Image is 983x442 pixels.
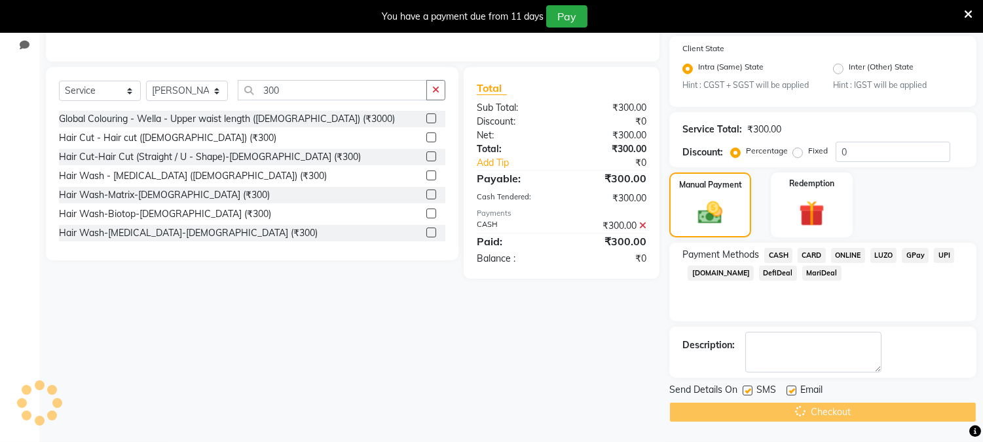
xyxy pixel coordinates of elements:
[562,115,657,129] div: ₹0
[467,101,562,115] div: Sub Total:
[59,112,395,126] div: Global Colouring - Wella - Upper waist length ([DEMOGRAPHIC_DATA]) (₹3000)
[682,123,742,136] div: Service Total:
[789,178,834,190] label: Redemption
[59,207,271,221] div: Hair Wash-Biotop-[DEMOGRAPHIC_DATA] (₹300)
[477,81,507,95] span: Total
[467,191,562,205] div: Cash Tendered:
[562,252,657,266] div: ₹0
[562,171,657,186] div: ₹300.00
[59,131,276,145] div: Hair Cut - Hair cut ([DEMOGRAPHIC_DATA]) (₹300)
[59,169,327,183] div: Hair Wash - [MEDICAL_DATA] ([DEMOGRAPHIC_DATA]) (₹300)
[546,5,587,28] button: Pay
[831,248,865,263] span: ONLINE
[870,248,897,263] span: LUZO
[467,142,562,156] div: Total:
[59,150,361,164] div: Hair Cut-Hair Cut (Straight / U - Shape)-[DEMOGRAPHIC_DATA] (₹300)
[59,226,318,240] div: Hair Wash-[MEDICAL_DATA]-[DEMOGRAPHIC_DATA] (₹300)
[682,146,723,159] div: Discount:
[467,156,578,170] a: Add Tip
[467,252,562,266] div: Balance :
[756,383,776,399] span: SMS
[808,145,828,157] label: Fixed
[802,266,842,281] span: MariDeal
[698,61,764,77] label: Intra (Same) State
[562,233,657,249] div: ₹300.00
[682,79,813,91] small: Hint : CGST + SGST will be applied
[679,179,742,191] label: Manual Payment
[59,188,270,202] div: Hair Wash-Matrix-[DEMOGRAPHIC_DATA] (₹300)
[747,123,781,136] div: ₹300.00
[759,266,797,281] span: DefiDeal
[467,233,562,249] div: Paid:
[562,129,657,142] div: ₹300.00
[562,191,657,205] div: ₹300.00
[382,10,544,24] div: You have a payment due from 11 days
[902,248,929,263] span: GPay
[764,248,792,263] span: CASH
[833,79,963,91] small: Hint : IGST will be applied
[791,197,832,230] img: _gift.svg
[798,248,826,263] span: CARD
[578,156,657,170] div: ₹0
[467,171,562,186] div: Payable:
[682,43,724,54] label: Client State
[800,383,823,399] span: Email
[562,142,657,156] div: ₹300.00
[688,266,754,281] span: [DOMAIN_NAME]
[467,115,562,129] div: Discount:
[467,129,562,142] div: Net:
[746,145,788,157] label: Percentage
[477,208,646,219] div: Payments
[562,219,657,233] div: ₹300.00
[682,248,759,262] span: Payment Methods
[934,248,954,263] span: UPI
[682,338,735,352] div: Description:
[562,101,657,115] div: ₹300.00
[849,61,914,77] label: Inter (Other) State
[690,199,730,227] img: _cash.svg
[669,383,737,399] span: Send Details On
[238,80,427,100] input: Search or Scan
[467,219,562,233] div: CASH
